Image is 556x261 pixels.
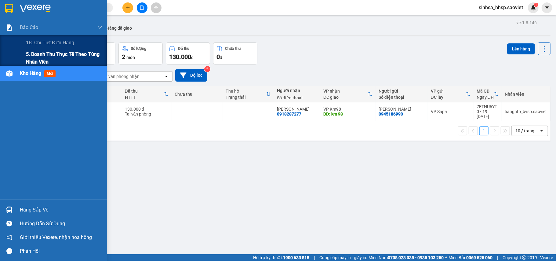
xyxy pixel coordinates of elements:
[6,248,12,254] span: message
[6,234,12,240] span: notification
[507,43,535,54] button: Lên hàng
[531,5,536,10] img: icon-new-feature
[151,2,162,13] button: aim
[223,86,274,102] th: Toggle SortBy
[379,89,425,94] div: Người gửi
[140,6,144,10] span: file-add
[44,70,56,77] span: mới
[505,92,547,97] div: Nhân viên
[323,95,368,100] div: ĐC giao
[178,46,189,51] div: Đã thu
[477,109,499,119] div: 07:19 [DATE]
[431,89,466,94] div: VP gửi
[477,95,494,100] div: Ngày ĐH
[20,205,102,215] div: Hàng sắp về
[253,254,309,261] span: Hỗ trợ kỹ thuật:
[477,89,494,94] div: Mã GD
[466,255,492,260] strong: 0369 525 060
[535,3,537,7] span: 1
[204,66,210,72] sup: 2
[497,254,498,261] span: |
[474,86,502,102] th: Toggle SortBy
[479,126,489,135] button: 1
[131,46,146,51] div: Số lượng
[26,39,74,46] span: 1B. Chi tiết đơn hàng
[522,255,526,260] span: copyright
[431,95,466,100] div: ĐC lấy
[431,109,471,114] div: VP Sapa
[277,88,317,93] div: Người nhận
[6,207,13,213] img: warehouse-icon
[6,24,13,31] img: solution-icon
[319,254,367,261] span: Cung cấp máy in - giấy in:
[314,254,315,261] span: |
[20,70,41,76] span: Kho hàng
[277,95,317,100] div: Số điện thoại
[118,42,163,64] button: Số lượng2món
[474,4,528,11] span: sinhsa_hhsp.saoviet
[449,254,492,261] span: Miền Bắc
[283,255,309,260] strong: 1900 633 818
[505,109,547,114] div: hangntb_bvsp.saoviet
[379,95,425,100] div: Số điện thoại
[225,46,241,51] div: Chưa thu
[20,247,102,256] div: Phản hồi
[323,107,372,112] div: VP Km98
[125,107,169,112] div: 130.000 đ
[539,128,544,133] svg: open
[122,86,172,102] th: Toggle SortBy
[6,221,12,226] span: question-circle
[137,2,147,13] button: file-add
[542,2,552,13] button: caret-down
[20,233,92,241] span: Giới thiệu Vexere, nhận hoa hồng
[477,104,499,109] div: 7ETNU6YT
[534,3,538,7] sup: 1
[277,107,317,112] div: bà Duyên
[216,53,220,61] span: 0
[323,112,372,116] div: DĐ: km 98
[101,21,137,35] button: Hàng đã giao
[126,55,135,60] span: món
[369,254,444,261] span: Miền Nam
[544,5,550,10] span: caret-down
[126,6,130,10] span: plus
[191,55,194,60] span: đ
[125,95,164,100] div: HTTT
[320,86,376,102] th: Toggle SortBy
[6,70,13,77] img: warehouse-icon
[226,89,266,94] div: Thu hộ
[213,42,257,64] button: Chưa thu0đ
[388,255,444,260] strong: 0708 023 035 - 0935 103 250
[220,55,222,60] span: đ
[175,92,220,97] div: Chưa thu
[166,42,210,64] button: Đã thu130.000đ
[379,112,403,116] div: 0945186990
[122,53,125,61] span: 2
[5,4,13,13] img: logo-vxr
[20,219,102,228] div: Hướng dẫn sử dụng
[125,89,164,94] div: Đã thu
[175,69,207,82] button: Bộ lọc
[226,95,266,100] div: Trạng thái
[169,53,191,61] span: 130.000
[154,6,158,10] span: aim
[97,25,102,30] span: down
[20,24,38,31] span: Báo cáo
[277,112,301,116] div: 0918287277
[97,73,140,79] div: Chọn văn phòng nhận
[516,19,537,26] div: ver 1.8.146
[445,256,447,259] span: ⚪️
[125,112,169,116] div: Tại văn phòng
[428,86,474,102] th: Toggle SortBy
[379,107,425,112] div: HỒNG ÁNH
[26,50,102,66] span: 5. Doanh thu thực tế theo từng nhân viên
[164,74,169,79] svg: open
[515,128,534,134] div: 10 / trang
[323,89,368,94] div: VP nhận
[122,2,133,13] button: plus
